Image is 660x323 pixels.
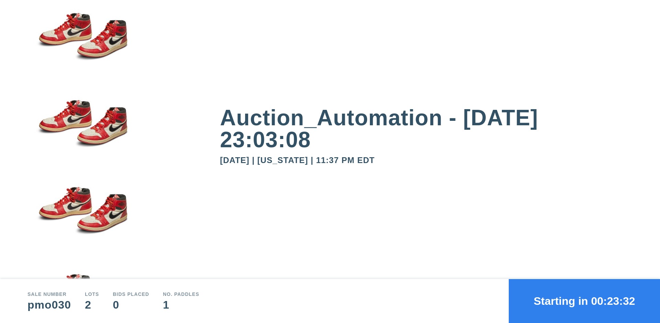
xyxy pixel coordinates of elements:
button: Starting in 00:23:32 [509,279,660,323]
div: Sale number [27,292,71,297]
div: 0 [113,299,149,310]
div: [DATE] | [US_STATE] | 11:37 PM EDT [220,156,632,164]
div: Lots [85,292,99,297]
div: 1 [163,299,199,310]
div: pmo030 [27,299,71,310]
div: Bids Placed [113,292,149,297]
img: small [27,89,137,176]
div: Auction_Automation - [DATE] 23:03:08 [220,107,632,151]
img: small [27,1,137,89]
div: No. Paddles [163,292,199,297]
div: 2 [85,299,99,310]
